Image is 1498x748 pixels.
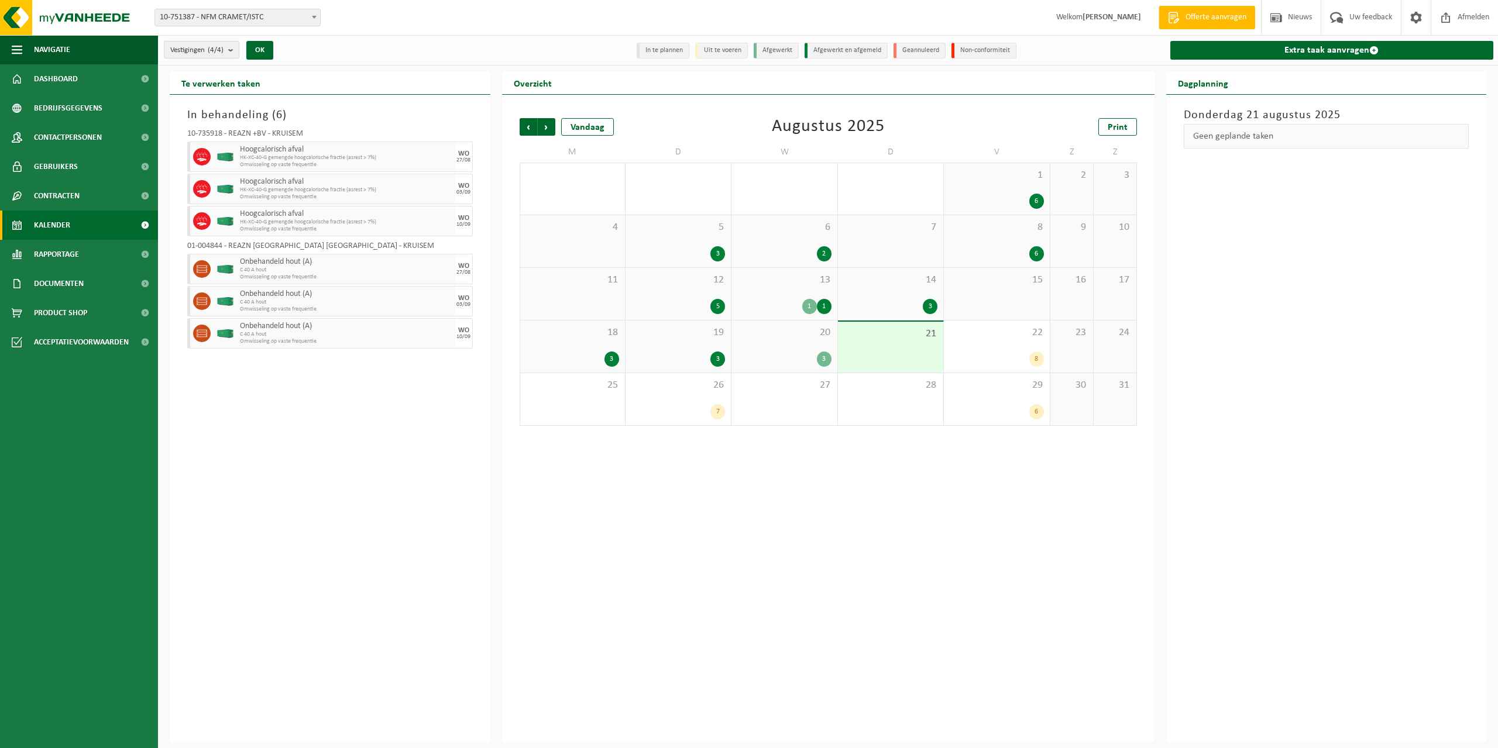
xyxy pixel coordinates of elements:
div: 5 [710,299,725,314]
span: Contactpersonen [34,123,102,152]
img: HK-XC-40-GN-00 [217,153,234,161]
span: 10 [1100,221,1131,234]
span: Rapportage [34,240,79,269]
span: HK-XC-40-G gemengde hoogcalorische fractie (asrest > 7%) [240,187,452,194]
span: Volgende [538,118,555,136]
li: Afgewerkt [754,43,799,58]
h2: Te verwerken taken [170,71,272,94]
span: 22 [950,326,1043,339]
span: 6 [737,221,831,234]
div: 6 [1029,404,1044,419]
span: 10-751387 - NFM CRAMET/ISTC [155,9,320,26]
div: WO [458,215,469,222]
span: 8 [950,221,1043,234]
h2: Overzicht [502,71,564,94]
div: 3 [817,351,832,367]
span: Hoogcalorisch afval [240,145,452,154]
img: HK-XC-40-GN-00 [217,217,234,226]
img: HK-XC-40-GN-00 [217,297,234,306]
div: 1 [802,299,817,314]
div: Geen geplande taken [1184,124,1469,149]
div: 03/09 [456,302,470,308]
strong: [PERSON_NAME] [1083,13,1141,22]
div: 03/09 [456,189,470,195]
span: 29 [950,379,1043,392]
div: 3 [923,299,937,314]
a: Print [1098,118,1137,136]
span: Vorige [520,118,537,136]
span: Hoogcalorisch afval [240,177,452,187]
span: Omwisseling op vaste frequentie [240,226,452,233]
span: 6 [276,109,283,121]
span: 2 [1056,169,1087,182]
count: (4/4) [208,46,224,54]
span: Vestigingen [170,42,224,59]
span: 1 [950,169,1043,182]
div: WO [458,295,469,302]
h3: In behandeling ( ) [187,106,473,124]
span: 7 [844,221,937,234]
button: Vestigingen(4/4) [164,41,239,58]
td: Z [1094,142,1137,163]
img: HK-XC-40-GN-00 [217,329,234,338]
span: 30 [1056,379,1087,392]
div: 10/09 [456,222,470,227]
div: 8 [1029,351,1044,367]
span: 19 [631,326,725,339]
div: WO [458,327,469,334]
span: C 40 A hout [240,299,452,306]
h3: Donderdag 21 augustus 2025 [1184,106,1469,124]
td: Z [1050,142,1094,163]
span: 15 [950,274,1043,287]
span: 14 [844,274,937,287]
div: WO [458,263,469,270]
span: 20 [737,326,831,339]
button: OK [246,41,273,60]
div: 6 [1029,246,1044,261]
span: Onbehandeld hout (A) [240,322,452,331]
span: Omwisseling op vaste frequentie [240,161,452,168]
td: W [731,142,837,163]
span: Gebruikers [34,152,78,181]
span: Omwisseling op vaste frequentie [240,306,452,313]
span: C 40 A hout [240,267,452,274]
span: 31 [1100,379,1131,392]
span: 5 [631,221,725,234]
span: 3 [1100,169,1131,182]
span: Onbehandeld hout (A) [240,289,452,299]
span: 4 [526,221,619,234]
span: Dashboard [34,64,78,94]
span: 26 [631,379,725,392]
span: Acceptatievoorwaarden [34,328,129,357]
span: 28 [844,379,937,392]
span: HK-XC-40-G gemengde hoogcalorische fractie (asrest > 7%) [240,154,452,161]
div: Vandaag [561,118,614,136]
span: Omwisseling op vaste frequentie [240,338,452,345]
span: 18 [526,326,619,339]
img: HK-XC-40-GN-00 [217,185,234,194]
div: WO [458,182,469,189]
td: D [838,142,944,163]
span: 21 [844,328,937,340]
div: Augustus 2025 [772,118,885,136]
td: D [626,142,731,163]
td: V [944,142,1050,163]
span: 25 [526,379,619,392]
span: Onbehandeld hout (A) [240,257,452,267]
div: 10-735918 - REAZN +BV - KRUISEM [187,130,473,142]
div: 3 [604,351,619,367]
div: 3 [710,246,725,261]
span: Navigatie [34,35,70,64]
span: 16 [1056,274,1087,287]
div: WO [458,150,469,157]
div: 01-004844 - REAZN [GEOGRAPHIC_DATA] [GEOGRAPHIC_DATA] - KRUISEM [187,242,473,254]
span: 9 [1056,221,1087,234]
h2: Dagplanning [1166,71,1240,94]
span: Hoogcalorisch afval [240,209,452,219]
span: Omwisseling op vaste frequentie [240,194,452,201]
span: Bedrijfsgegevens [34,94,102,123]
div: 7 [710,404,725,419]
td: M [520,142,626,163]
span: Product Shop [34,298,87,328]
li: Non-conformiteit [951,43,1016,58]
